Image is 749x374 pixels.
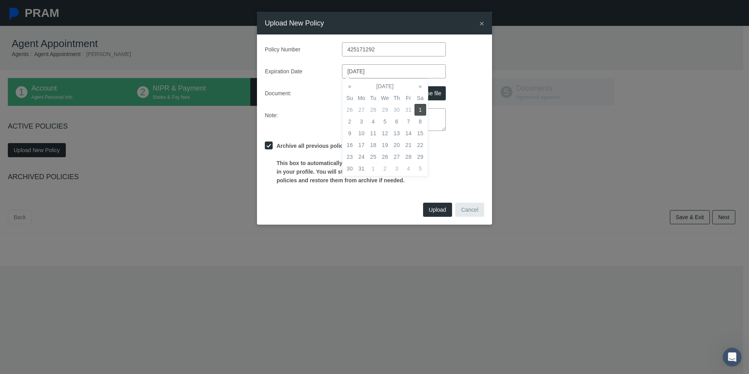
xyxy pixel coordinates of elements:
[391,92,403,104] th: Th
[344,116,356,127] td: 2
[723,348,742,367] iframe: Intercom live chat
[379,127,391,139] td: 12
[356,163,367,174] td: 31
[403,163,414,174] td: 4
[356,116,367,127] td: 3
[414,104,426,116] td: 1
[356,151,367,163] td: 24
[403,92,414,104] th: Fr
[356,127,367,139] td: 10
[455,203,484,217] button: Cancel
[379,151,391,163] td: 26
[356,80,414,92] th: [DATE]
[344,151,356,163] td: 23
[479,19,484,28] span: ×
[259,108,336,131] label: Note:
[344,92,356,104] th: Su
[356,104,367,116] td: 27
[367,127,379,139] td: 11
[414,92,426,104] th: Sa
[479,19,484,27] button: Close
[367,116,379,127] td: 4
[344,163,356,174] td: 30
[379,92,391,104] th: We
[429,207,446,213] span: Upload
[344,139,356,151] td: 16
[391,116,403,127] td: 6
[414,151,426,163] td: 29
[379,116,391,127] td: 5
[391,151,403,163] td: 27
[344,104,356,116] td: 26
[367,104,379,116] td: 28
[403,127,414,139] td: 14
[391,127,403,139] td: 13
[379,163,391,174] td: 2
[265,18,324,29] h4: Upload New Policy
[344,80,356,92] th: «
[414,127,426,139] td: 15
[403,151,414,163] td: 28
[391,163,403,174] td: 3
[367,139,379,151] td: 18
[414,139,426,151] td: 22
[259,42,336,56] label: Policy Number
[367,151,379,163] td: 25
[414,90,441,96] span: Choose file
[403,116,414,127] td: 7
[403,139,414,151] td: 21
[367,92,379,104] th: Tu
[367,163,379,174] td: 1
[414,163,426,174] td: 5
[273,142,407,185] label: Archive all previous policies This box to automatically archive the old policies in your profile....
[356,139,367,151] td: 17
[391,104,403,116] td: 30
[403,104,414,116] td: 31
[414,116,426,127] td: 8
[391,139,403,151] td: 20
[379,139,391,151] td: 19
[259,86,336,100] label: Document:
[414,80,426,92] th: »
[344,127,356,139] td: 9
[423,203,452,217] button: Upload
[259,64,336,78] label: Expiration Date
[379,104,391,116] td: 29
[356,92,367,104] th: Mo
